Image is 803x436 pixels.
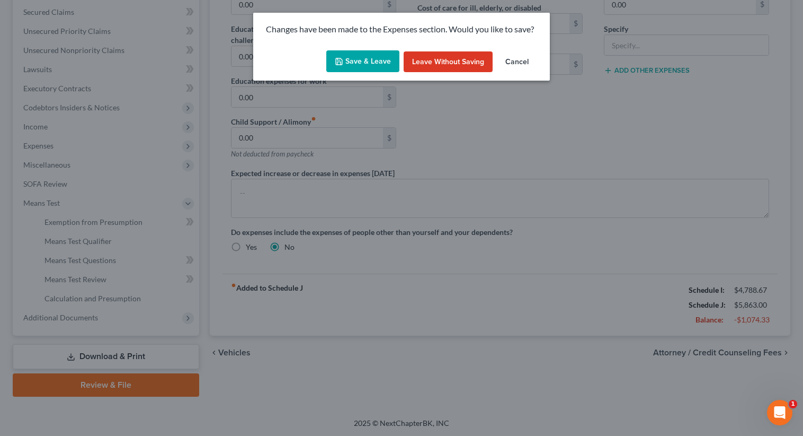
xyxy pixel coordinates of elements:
[266,23,537,36] p: Changes have been made to the Expenses section. Would you like to save?
[404,51,493,73] button: Leave without Saving
[789,400,797,408] span: 1
[767,400,792,425] iframe: Intercom live chat
[326,50,399,73] button: Save & Leave
[497,51,537,73] button: Cancel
